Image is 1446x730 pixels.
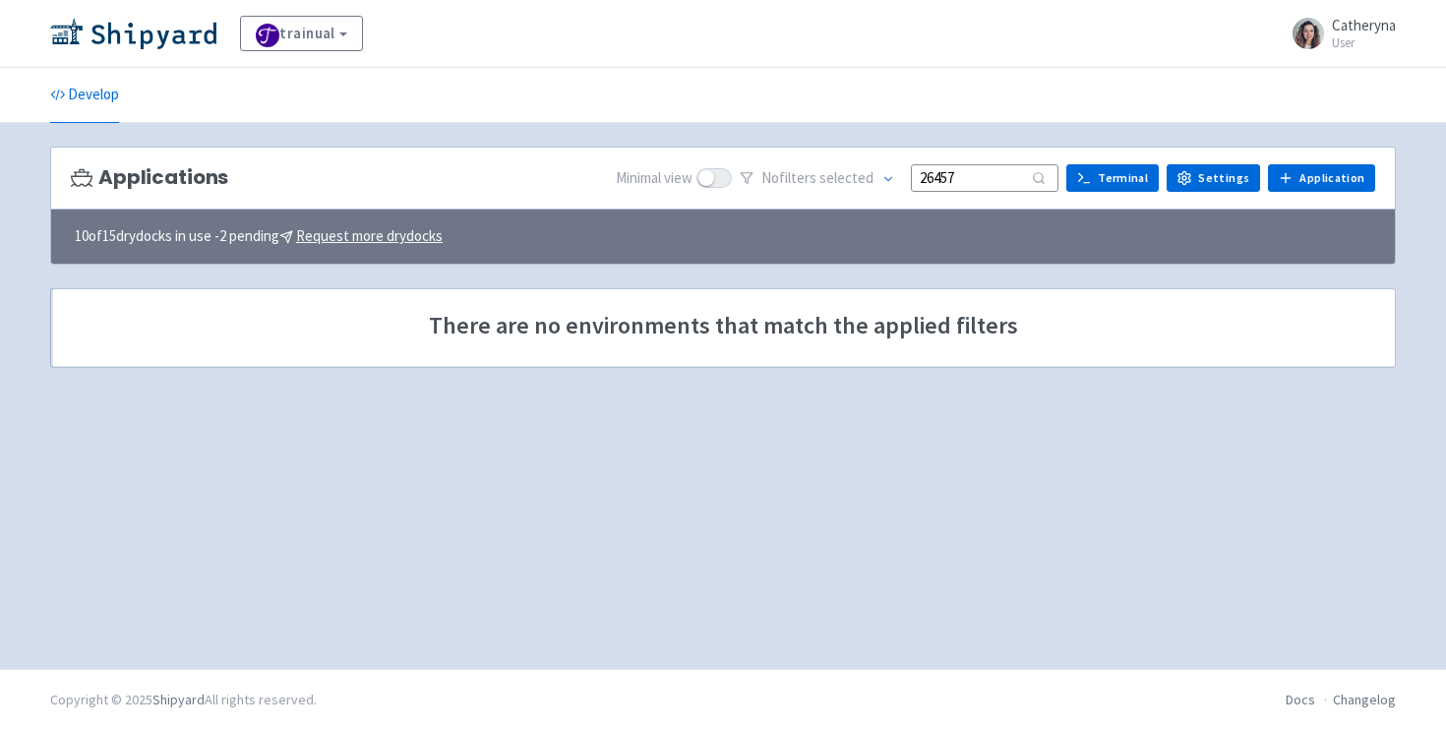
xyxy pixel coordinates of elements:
img: Shipyard logo [50,18,216,49]
span: No filter s [761,167,874,190]
a: Shipyard [152,691,205,708]
span: 10 of 15 drydocks in use - 2 pending [75,225,443,248]
span: There are no environments that match the applied filters [75,313,1371,338]
a: Application [1268,164,1375,192]
small: User [1332,36,1396,49]
a: Settings [1167,164,1260,192]
a: Docs [1286,691,1315,708]
span: Catheryna [1332,16,1396,34]
span: selected [819,168,874,187]
div: Copyright © 2025 All rights reserved. [50,690,317,710]
a: trainual [240,16,363,51]
a: Terminal [1066,164,1159,192]
input: Search... [911,164,1058,191]
h3: Applications [71,166,228,189]
a: Catheryna User [1281,18,1396,49]
span: Minimal view [616,167,693,190]
a: Develop [50,68,119,123]
u: Request more drydocks [296,226,443,245]
a: Changelog [1333,691,1396,708]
